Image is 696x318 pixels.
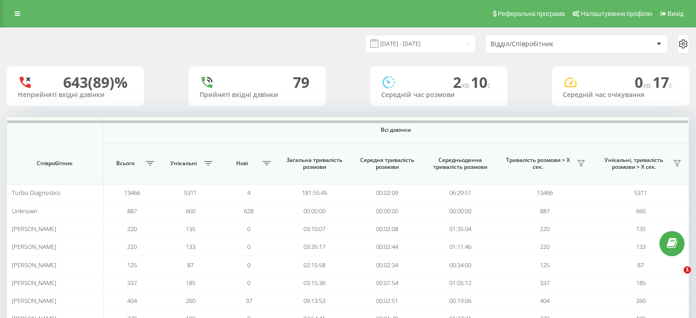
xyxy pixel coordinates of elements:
[424,238,496,256] td: 01:11:46
[127,207,137,215] span: 887
[247,225,250,233] span: 0
[563,91,678,99] div: Середній час очікування
[166,160,201,167] span: Унікальні
[351,256,424,274] td: 00:02:34
[244,207,254,215] span: 628
[127,243,137,251] span: 220
[12,279,56,287] span: [PERSON_NAME]
[424,220,496,238] td: 01:35:04
[351,238,424,256] td: 00:02:44
[278,220,351,238] td: 03:10:07
[540,207,550,215] span: 887
[636,225,646,233] span: 135
[186,279,195,287] span: 185
[186,225,195,233] span: 135
[184,189,197,197] span: 5311
[351,274,424,292] td: 00:01:54
[187,261,194,269] span: 87
[540,261,550,269] span: 125
[636,243,646,251] span: 133
[12,243,56,251] span: [PERSON_NAME]
[247,279,250,287] span: 0
[278,292,351,310] td: 09:13:53
[108,160,143,167] span: Всього
[424,184,496,202] td: 06:29:51
[12,225,56,233] span: [PERSON_NAME]
[18,91,133,99] div: Неприйняті вхідні дзвінки
[186,207,195,215] span: 660
[278,202,351,220] td: 00:00:00
[598,156,670,171] span: Унікальні, тривалість розмови > Х сек.
[63,74,128,91] div: 643 (89)%
[581,10,652,17] span: Налаштування профілю
[127,225,137,233] span: 220
[12,261,56,269] span: [PERSON_NAME]
[186,243,195,251] span: 133
[293,74,309,91] div: 79
[540,296,550,305] span: 404
[491,40,600,48] div: Відділ/Співробітник
[669,80,673,90] span: c
[381,91,496,99] div: Середній час розмови
[487,80,491,90] span: c
[537,189,553,197] span: 13466
[200,91,315,99] div: Прийняті вхідні дзвінки
[12,207,38,215] span: Unknown
[247,243,250,251] span: 0
[424,202,496,220] td: 00:00:00
[351,202,424,220] td: 00:00:00
[286,156,343,171] span: Загальна тривалість розмови
[12,189,60,197] span: Turbo Diagnostics
[12,296,56,305] span: [PERSON_NAME]
[278,274,351,292] td: 03:15:36
[278,238,351,256] td: 03:35:17
[636,207,646,215] span: 660
[540,225,550,233] span: 220
[432,156,489,171] span: Середньоденна тривалість розмови
[16,160,93,167] span: Співробітник
[136,126,655,134] span: Всі дзвінки
[453,72,471,92] span: 2
[127,261,137,269] span: 125
[665,266,687,288] iframe: Intercom live chat
[540,243,550,251] span: 220
[636,296,646,305] span: 260
[634,189,647,197] span: 5311
[224,160,259,167] span: Нові
[351,220,424,238] td: 00:02:08
[635,72,653,92] span: 0
[643,80,653,90] span: хв
[246,296,252,305] span: 37
[461,80,471,90] span: хв
[278,256,351,274] td: 02:15:58
[278,184,351,202] td: 181:55:45
[424,292,496,310] td: 00:19:06
[637,261,644,269] span: 87
[498,10,565,17] span: Реферальна програма
[636,279,646,287] span: 185
[359,156,416,171] span: Середня тривалість розмови
[247,189,250,197] span: 4
[124,189,140,197] span: 13466
[668,10,684,17] span: Вихід
[186,296,195,305] span: 260
[684,266,691,274] span: 1
[247,261,250,269] span: 0
[471,72,491,92] span: 10
[424,256,496,274] td: 00:34:00
[127,296,137,305] span: 404
[351,184,424,202] td: 00:02:09
[540,279,550,287] span: 337
[424,274,496,292] td: 01:05:12
[653,72,673,92] span: 17
[501,156,574,171] span: Тривалість розмови > Х сек.
[127,279,137,287] span: 337
[351,292,424,310] td: 00:02:51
